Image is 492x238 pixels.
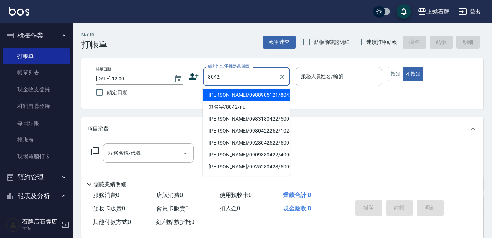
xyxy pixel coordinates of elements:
[81,39,107,50] h3: 打帳單
[22,218,59,225] h5: 石牌店石牌店
[203,101,290,113] li: 無名字/8042/null
[9,7,29,16] img: Logo
[455,5,483,18] button: 登出
[203,149,290,161] li: [PERSON_NAME]/0909880422/400054
[388,67,403,81] button: 指定
[156,192,183,199] span: 店販消費 0
[6,218,20,232] img: Person
[3,64,70,81] a: 帳單列表
[156,205,189,212] span: 會員卡販賣 0
[203,161,290,173] li: [PERSON_NAME]/0925280423/50093
[94,181,126,188] p: 隱藏業績明細
[3,168,70,187] button: 預約管理
[366,38,397,46] span: 連續打單結帳
[3,48,70,64] a: 打帳單
[93,192,119,199] span: 服務消費 0
[156,218,194,225] span: 紅利點數折抵 0
[180,147,191,159] button: Open
[263,36,296,49] button: 帳單速查
[203,125,290,137] li: [PERSON_NAME]/0980422262/1028
[3,131,70,148] a: 排班表
[3,26,70,45] button: 櫃檯作業
[283,205,311,212] span: 現金應收 0
[415,4,452,19] button: 上越石牌
[3,81,70,98] a: 現金收支登錄
[3,187,70,205] button: 報表及分析
[203,89,290,101] li: [PERSON_NAME]/0988905121/8042
[93,205,125,212] span: 預收卡販賣 0
[81,32,107,37] h2: Key In
[22,225,59,232] p: 主管
[203,137,290,149] li: [PERSON_NAME]/0928042522/500160
[220,205,240,212] span: 扣入金 0
[283,192,311,199] span: 業績合計 0
[81,117,483,141] div: 項目消費
[3,98,70,114] a: 材料自購登錄
[96,73,167,85] input: YYYY/MM/DD hh:mm
[277,72,287,82] button: Clear
[96,67,111,72] label: 帳單日期
[3,115,70,131] a: 每日結帳
[3,148,70,165] a: 現場電腦打卡
[169,70,187,88] button: Choose date, selected date is 2025-08-14
[426,7,450,16] div: 上越石牌
[208,64,249,69] label: 顧客姓名/手機號碼/編號
[403,67,423,81] button: 不指定
[87,125,109,133] p: 項目消費
[3,208,70,225] a: 報表目錄
[397,4,411,19] button: save
[93,218,131,225] span: 其他付款方式 0
[203,113,290,125] li: [PERSON_NAME]/0983180422/500567
[107,89,127,96] span: 鎖定日期
[314,38,350,46] span: 結帳前確認明細
[220,192,252,199] span: 使用預收卡 0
